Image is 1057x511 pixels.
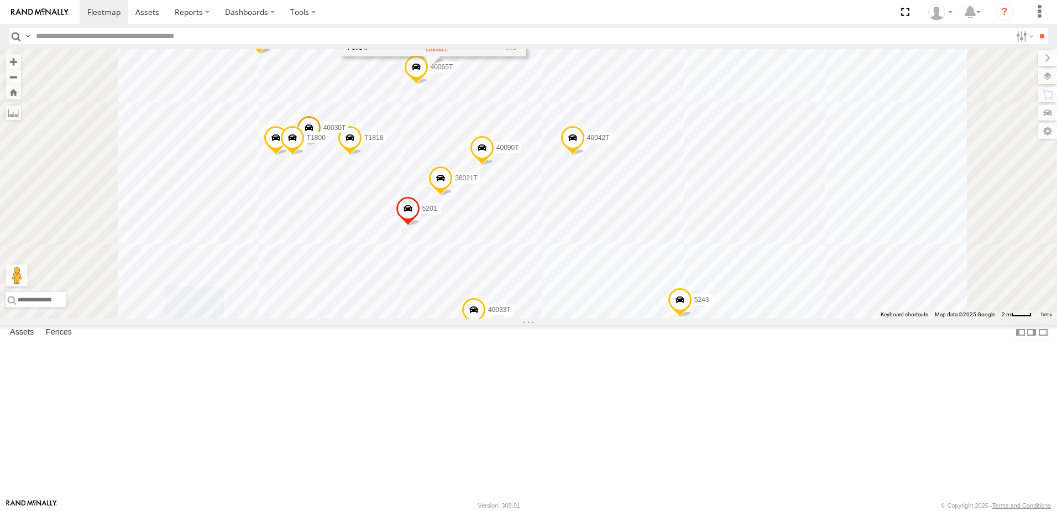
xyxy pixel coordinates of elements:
[694,296,709,304] span: 5243
[6,264,28,286] button: Drag Pegman onto the map to open Street View
[6,85,21,100] button: Zoom Home
[6,54,21,69] button: Zoom in
[998,311,1035,319] button: Map Scale: 2 m per 33 pixels
[992,502,1051,509] a: Terms and Conditions
[1002,311,1011,317] span: 2 m
[431,64,453,71] span: 40065T
[6,500,57,511] a: Visit our Website
[1038,325,1049,341] label: Hide Summary Table
[1038,123,1057,139] label: Map Settings
[1015,325,1026,341] label: Dock Summary Table to the Left
[40,325,77,340] label: Fences
[307,134,326,142] span: T1800
[422,205,437,212] span: 5201
[488,306,511,314] span: 40033T
[1012,28,1035,44] label: Search Filter Options
[496,144,519,152] span: 40090T
[881,311,928,319] button: Keyboard shortcuts
[11,8,69,16] img: rand-logo.svg
[587,134,610,142] span: 40042T
[941,502,1051,509] div: © Copyright 2025 -
[935,311,995,317] span: Map data ©2025 Google
[996,3,1013,21] i: ?
[4,325,39,340] label: Assets
[23,28,32,44] label: Search Query
[455,175,478,182] span: 38021T
[323,124,346,132] span: 40030T
[478,502,520,509] div: Version: 308.01
[1040,312,1052,317] a: Terms (opens in new tab)
[6,105,21,121] label: Measure
[1026,325,1037,341] label: Dock Summary Table to the Right
[924,4,956,20] div: Dwight Wallace
[364,134,383,142] span: T1818
[6,69,21,85] button: Zoom out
